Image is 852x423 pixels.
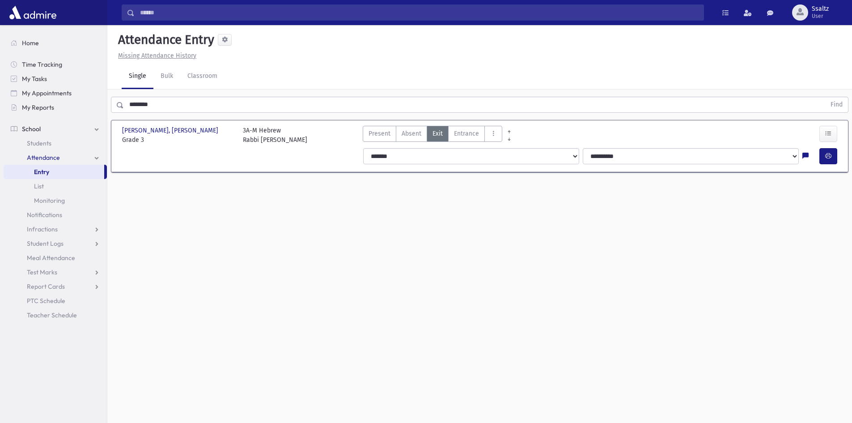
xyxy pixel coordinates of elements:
a: School [4,122,107,136]
button: Find [825,97,848,112]
span: School [22,125,41,133]
span: Notifications [27,211,62,219]
span: User [812,13,829,20]
a: Home [4,36,107,50]
span: Attendance [27,154,60,162]
input: Search [135,4,704,21]
span: Test Marks [27,268,57,276]
a: My Tasks [4,72,107,86]
a: Test Marks [4,265,107,279]
span: Entrance [454,129,479,138]
img: AdmirePro [7,4,59,21]
span: Monitoring [34,197,65,205]
a: Bulk [153,64,180,89]
a: Time Tracking [4,57,107,72]
span: Ssaltz [812,5,829,13]
span: [PERSON_NAME], [PERSON_NAME] [122,126,220,135]
span: Absent [402,129,421,138]
h5: Attendance Entry [114,32,214,47]
span: Student Logs [27,239,64,248]
u: Missing Attendance History [118,52,196,60]
span: My Tasks [22,75,47,83]
a: Missing Attendance History [114,52,196,60]
a: Infractions [4,222,107,236]
div: 3A-M Hebrew Rabbi [PERSON_NAME] [243,126,307,145]
span: My Appointments [22,89,72,97]
a: Attendance [4,150,107,165]
span: Teacher Schedule [27,311,77,319]
span: List [34,182,44,190]
a: Student Logs [4,236,107,251]
a: Students [4,136,107,150]
span: Time Tracking [22,60,62,68]
a: Entry [4,165,104,179]
a: Monitoring [4,193,107,208]
span: Present [369,129,390,138]
span: Report Cards [27,282,65,291]
a: Meal Attendance [4,251,107,265]
div: AttTypes [363,126,502,145]
a: Classroom [180,64,225,89]
span: Infractions [27,225,58,233]
a: Teacher Schedule [4,308,107,322]
a: Notifications [4,208,107,222]
span: Home [22,39,39,47]
a: List [4,179,107,193]
span: My Reports [22,103,54,111]
a: My Appointments [4,86,107,100]
a: Single [122,64,153,89]
span: Students [27,139,51,147]
span: Grade 3 [122,135,234,145]
span: Exit [432,129,443,138]
span: Entry [34,168,49,176]
a: PTC Schedule [4,294,107,308]
span: Meal Attendance [27,254,75,262]
span: PTC Schedule [27,297,65,305]
a: My Reports [4,100,107,115]
a: Report Cards [4,279,107,294]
